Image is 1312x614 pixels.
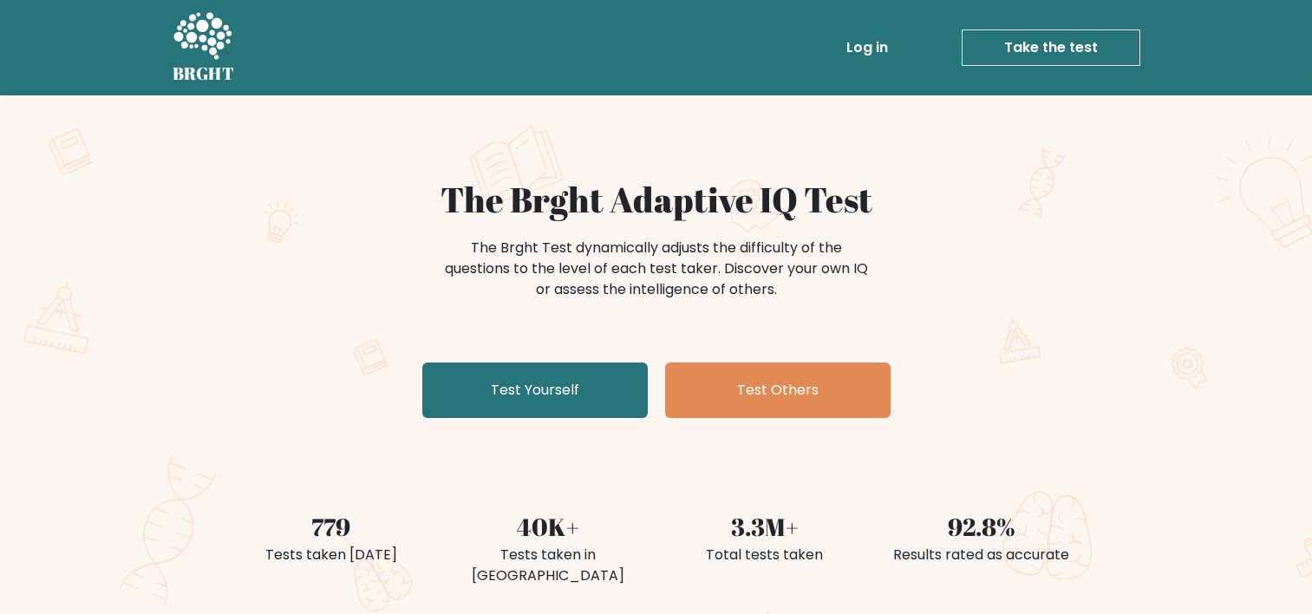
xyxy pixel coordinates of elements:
[884,545,1080,565] div: Results rated as accurate
[173,63,235,84] h5: BRGHT
[667,508,863,545] div: 3.3M+
[839,30,895,65] a: Log in
[450,545,646,586] div: Tests taken in [GEOGRAPHIC_DATA]
[422,363,648,418] a: Test Yourself
[884,508,1080,545] div: 92.8%
[233,508,429,545] div: 779
[962,29,1140,66] a: Take the test
[665,363,891,418] a: Test Others
[233,545,429,565] div: Tests taken [DATE]
[450,508,646,545] div: 40K+
[667,545,863,565] div: Total tests taken
[440,238,873,300] div: The Brght Test dynamically adjusts the difficulty of the questions to the level of each test take...
[233,179,1080,220] h1: The Brght Adaptive IQ Test
[173,7,235,88] a: BRGHT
